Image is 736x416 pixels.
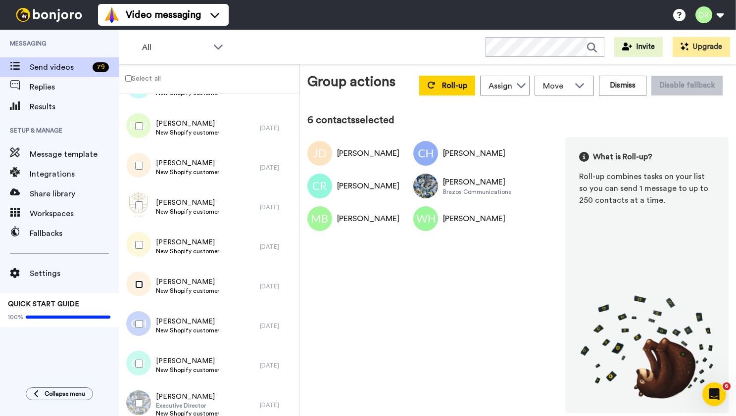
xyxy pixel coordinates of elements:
[443,213,505,225] div: [PERSON_NAME]
[30,61,89,73] span: Send videos
[156,366,219,374] span: New Shopify customer
[30,188,119,200] span: Share library
[260,282,294,290] div: [DATE]
[702,382,726,406] iframe: Intercom live chat
[260,203,294,211] div: [DATE]
[260,243,294,251] div: [DATE]
[125,75,132,82] input: Select all
[413,206,438,231] img: Image of William Hanover
[156,237,219,247] span: [PERSON_NAME]
[156,277,219,287] span: [PERSON_NAME]
[30,228,119,239] span: Fallbacks
[156,317,219,326] span: [PERSON_NAME]
[443,147,505,159] div: [PERSON_NAME]
[489,80,512,92] div: Assign
[156,208,219,216] span: New Shopify customer
[156,326,219,334] span: New Shopify customer
[156,356,219,366] span: [PERSON_NAME]
[260,164,294,172] div: [DATE]
[307,141,332,166] img: Image of Joseph Desjardins
[599,76,646,95] button: Dismiss
[673,37,730,57] button: Upgrade
[543,80,570,92] span: Move
[579,171,715,206] div: Roll-up combines tasks on your list so you can send 1 message to up to 250 contacts at a time.
[307,174,332,198] img: Image of Carlos Reyes
[156,119,219,129] span: [PERSON_NAME]
[26,387,93,400] button: Collapse menu
[260,401,294,409] div: [DATE]
[723,382,731,390] span: 6
[307,72,395,95] div: Group actions
[307,206,332,231] img: Image of Maurice Bright
[30,268,119,279] span: Settings
[8,313,23,321] span: 100%
[12,8,86,22] img: bj-logo-header-white.svg
[579,295,715,399] img: joro-roll.png
[45,390,85,398] span: Collapse menu
[119,72,161,84] label: Select all
[413,174,438,198] img: Image of Susan Coley
[156,287,219,295] span: New Shopify customer
[156,198,219,208] span: [PERSON_NAME]
[413,141,438,166] img: Image of Clancy Hollibaugh
[337,213,399,225] div: [PERSON_NAME]
[156,247,219,255] span: New Shopify customer
[8,301,79,308] span: QUICK START GUIDE
[156,392,219,402] span: [PERSON_NAME]
[156,129,219,137] span: New Shopify customer
[156,168,219,176] span: New Shopify customer
[30,81,119,93] span: Replies
[443,188,511,196] div: Brazos Communications
[651,76,723,95] button: Disable fallback
[104,7,120,23] img: vm-color.svg
[260,362,294,370] div: [DATE]
[419,76,475,95] button: Roll-up
[593,151,652,163] span: What is Roll-up?
[260,322,294,330] div: [DATE]
[442,82,467,90] span: Roll-up
[93,62,109,72] div: 79
[30,101,119,113] span: Results
[443,176,511,188] div: [PERSON_NAME]
[30,148,119,160] span: Message template
[307,113,729,127] div: 6 contacts selected
[337,147,399,159] div: [PERSON_NAME]
[156,402,219,410] span: Executive Director
[126,8,201,22] span: Video messaging
[156,158,219,168] span: [PERSON_NAME]
[260,124,294,132] div: [DATE]
[30,168,119,180] span: Integrations
[337,180,399,192] div: [PERSON_NAME]
[142,42,208,53] span: All
[30,208,119,220] span: Workspaces
[614,37,663,57] button: Invite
